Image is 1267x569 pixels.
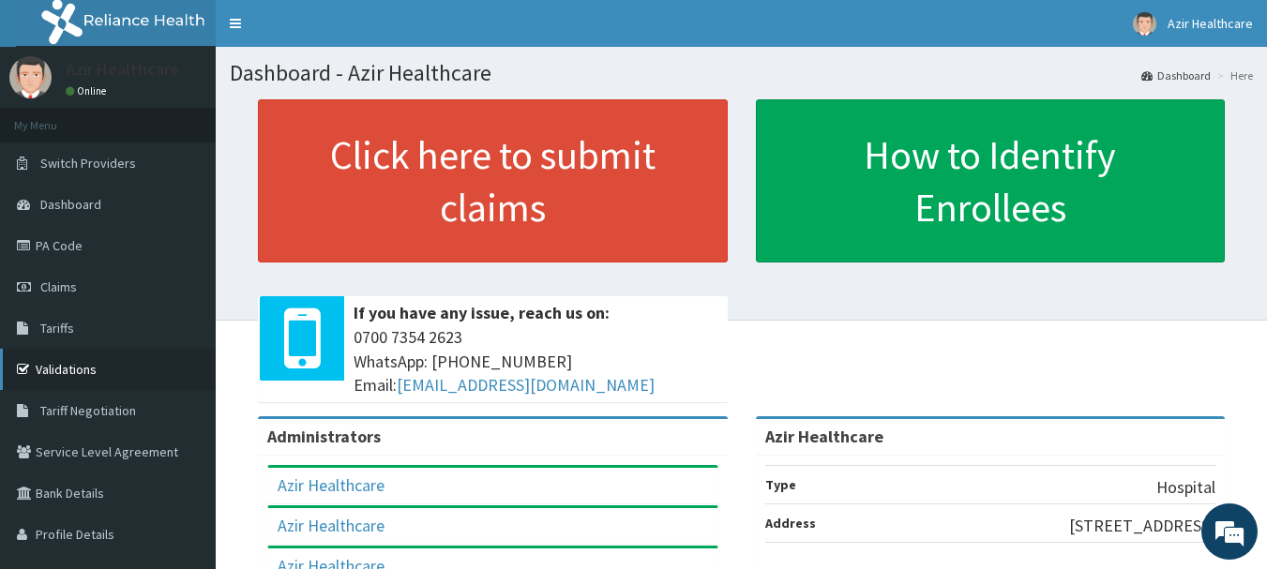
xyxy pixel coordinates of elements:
[258,99,728,262] a: Click here to submit claims
[1168,15,1253,32] span: Azir Healthcare
[1133,12,1156,36] img: User Image
[354,325,718,397] span: 0700 7354 2623 WhatsApp: [PHONE_NUMBER] Email:
[397,374,655,396] a: [EMAIL_ADDRESS][DOMAIN_NAME]
[40,320,74,337] span: Tariffs
[40,278,77,295] span: Claims
[756,99,1226,262] a: How to Identify Enrollees
[230,61,1253,85] h1: Dashboard - Azir Healthcare
[1141,67,1211,83] a: Dashboard
[765,426,883,447] strong: Azir Healthcare
[278,515,385,536] a: Azir Healthcare
[40,155,136,172] span: Switch Providers
[1069,514,1215,538] p: [STREET_ADDRESS]
[40,402,136,419] span: Tariff Negotiation
[267,426,381,447] b: Administrators
[765,476,796,493] b: Type
[278,474,385,496] a: Azir Healthcare
[9,56,52,98] img: User Image
[765,515,816,532] b: Address
[40,196,101,213] span: Dashboard
[354,302,610,323] b: If you have any issue, reach us on:
[1213,67,1253,83] li: Here
[66,61,179,78] p: Azir Healthcare
[66,84,111,97] a: Online
[1156,475,1215,500] p: Hospital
